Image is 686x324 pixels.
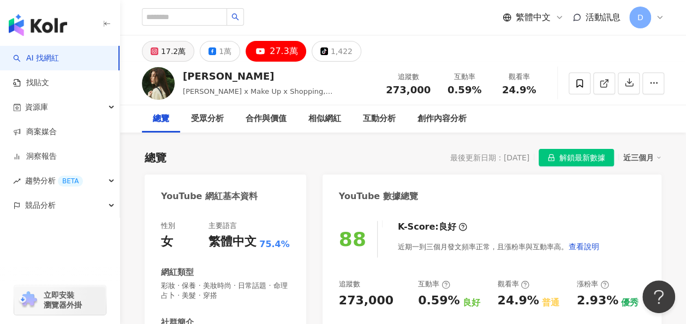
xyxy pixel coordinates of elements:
img: logo [9,14,67,36]
a: 商案媒合 [13,127,57,137]
span: 75.4% [259,238,290,250]
div: 互動率 [418,279,450,289]
div: YouTube 數據總覽 [339,190,418,202]
span: rise [13,177,21,185]
div: 追蹤數 [339,279,360,289]
div: 合作與價值 [246,112,287,125]
div: 1萬 [219,44,231,59]
div: 近期一到三個月發文頻率正常，且漲粉率與互動率高。 [398,236,600,257]
span: [PERSON_NAME] x Make Up x Shopping, [PERSON_NAME]蒂, cindyhhh32 [183,87,332,106]
div: 創作內容分析 [417,112,467,125]
a: 找貼文 [13,77,49,88]
div: 繁體中文 [208,233,256,250]
div: 2.93% [577,292,618,309]
span: 273,000 [386,84,431,95]
button: 1,422 [312,41,361,62]
span: 競品分析 [25,193,56,218]
div: 0.59% [418,292,460,309]
div: 24.9% [497,292,539,309]
span: 立即安裝 瀏覽器外掛 [44,290,82,310]
div: 1,422 [331,44,353,59]
div: 互動率 [444,71,485,82]
div: 漲粉率 [577,279,609,289]
div: 互動分析 [363,112,396,125]
span: lock [547,154,555,161]
div: 女 [161,233,173,250]
div: 相似網紅 [308,112,341,125]
span: 趨勢分析 [25,169,83,193]
div: 88 [339,228,366,250]
div: 最後更新日期：[DATE] [450,153,529,162]
span: 解鎖最新數據 [559,149,605,167]
div: BETA [58,176,83,187]
a: 洞察報告 [13,151,57,162]
img: KOL Avatar [142,67,175,100]
div: 27.3萬 [270,44,298,59]
span: D [637,11,643,23]
div: 優秀 [621,297,639,309]
button: 17.2萬 [142,41,194,62]
a: searchAI 找網紅 [13,53,59,64]
div: 網紅類型 [161,267,194,278]
div: 總覽 [153,112,169,125]
div: 17.2萬 [161,44,186,59]
span: 0.59% [448,85,481,95]
span: search [231,13,239,21]
div: 觀看率 [497,279,529,289]
span: 活動訊息 [586,12,621,22]
span: 查看說明 [569,242,599,251]
button: 1萬 [200,41,240,62]
div: 良好 [462,297,480,309]
button: 解鎖最新數據 [539,149,614,166]
div: 273,000 [339,292,393,309]
iframe: Help Scout Beacon - Open [642,280,675,313]
button: 查看說明 [568,236,600,257]
div: 良好 [439,221,456,233]
div: K-Score : [398,221,467,233]
div: 觀看率 [498,71,540,82]
span: 繁體中文 [516,11,551,23]
div: 近三個月 [623,151,661,165]
div: 普通 [542,297,559,309]
div: YouTube 網紅基本資料 [161,190,258,202]
span: 24.9% [502,85,536,95]
div: [PERSON_NAME] [183,69,374,83]
div: 主要語言 [208,221,237,231]
div: 總覽 [145,150,166,165]
div: 追蹤數 [386,71,431,82]
span: 資源庫 [25,95,48,119]
a: chrome extension立即安裝 瀏覽器外掛 [14,285,106,315]
div: 受眾分析 [191,112,224,125]
button: 27.3萬 [246,41,306,62]
span: 彩妝 · 保養 · 美妝時尚 · 日常話題 · 命理占卜 · 美髮 · 穿搭 [161,281,290,301]
img: chrome extension [17,291,39,309]
div: 性別 [161,221,175,231]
